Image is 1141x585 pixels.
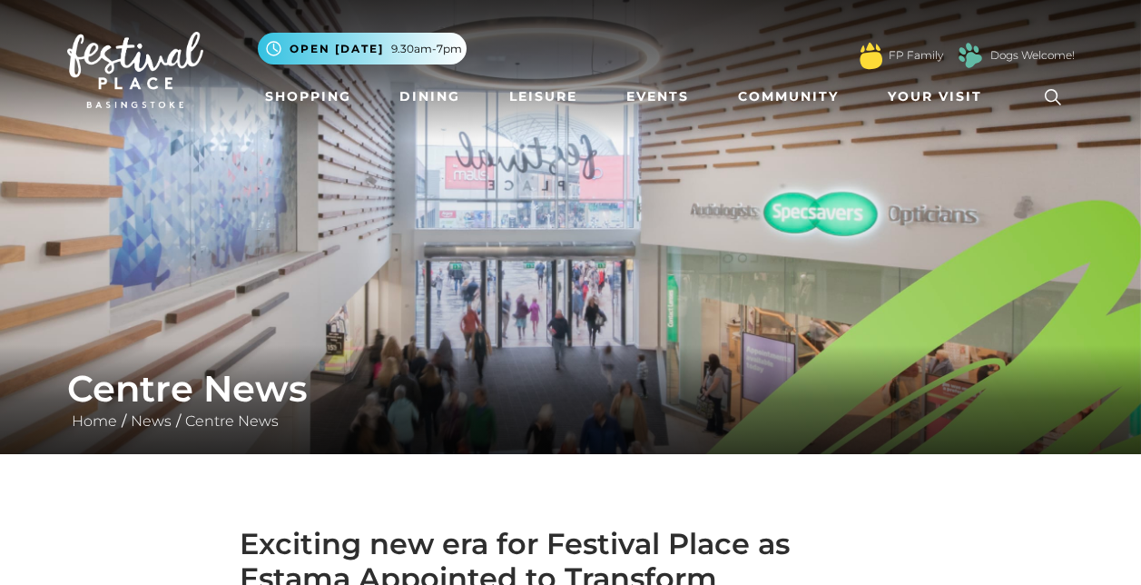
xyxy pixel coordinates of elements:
a: Dining [392,80,467,114]
a: Dogs Welcome! [990,47,1075,64]
img: Festival Place Logo [67,32,203,108]
a: Events [619,80,696,114]
a: Leisure [502,80,585,114]
a: Centre News [181,412,283,430]
a: FP Family [889,47,943,64]
a: Shopping [258,80,359,114]
div: / / [54,367,1088,432]
span: Your Visit [888,87,982,106]
a: News [126,412,176,430]
button: Open [DATE] 9.30am-7pm [258,33,467,64]
a: Home [67,412,122,430]
a: Your Visit [880,80,998,114]
span: Open [DATE] [290,41,384,57]
h1: Centre News [67,367,1075,411]
a: Community [731,80,846,114]
span: 9.30am-7pm [391,41,462,57]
